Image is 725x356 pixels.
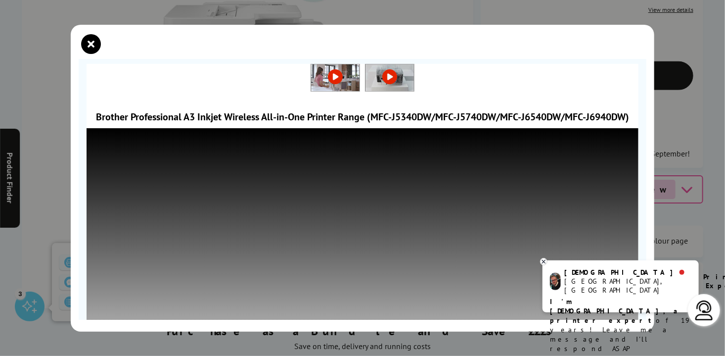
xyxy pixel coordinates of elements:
button: close modal [84,37,98,51]
img: Brother MAXIDRIVE Technology [365,64,414,92]
div: [DEMOGRAPHIC_DATA] [565,268,691,277]
p: of 19 years! Leave me a message and I'll respond ASAP [550,297,691,354]
div: Brother Professional A3 Inkjet Wireless All-in-One Printer Range (MFC-J5340DW/MFC-J5740DW/MFC-J65... [87,110,638,123]
img: Brother Professional A3 Inkjet Wireless All-in-One Printer Range (MFC-J5340DW/MFC-J5740DW/MFC-J65... [311,64,360,92]
img: user-headset-light.svg [694,301,714,320]
div: [GEOGRAPHIC_DATA], [GEOGRAPHIC_DATA] [565,277,691,295]
b: I'm [DEMOGRAPHIC_DATA], a printer expert [550,297,680,325]
img: chris-livechat.png [550,273,561,290]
